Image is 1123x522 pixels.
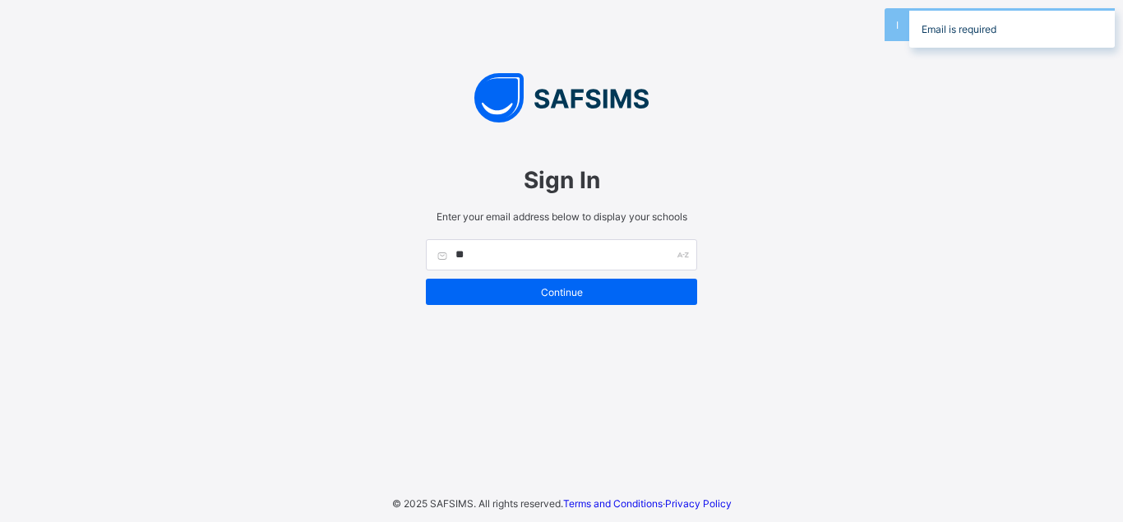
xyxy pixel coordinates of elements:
[426,166,697,194] span: Sign In
[665,497,732,510] a: Privacy Policy
[909,8,1115,48] div: Email is required
[426,210,697,223] span: Enter your email address below to display your schools
[409,73,714,122] img: SAFSIMS Logo
[392,497,563,510] span: © 2025 SAFSIMS. All rights reserved.
[438,286,685,298] span: Continue
[563,497,663,510] a: Terms and Conditions
[563,497,732,510] span: ·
